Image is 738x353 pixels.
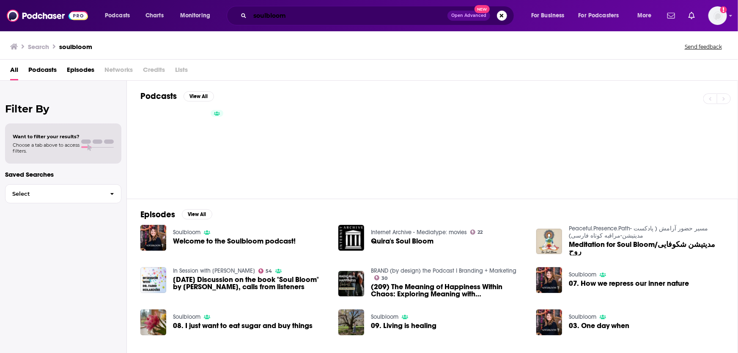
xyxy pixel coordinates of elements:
[173,267,255,274] a: In Session with Dr. Farid Holakouee
[104,63,133,80] span: Networks
[720,6,727,13] svg: Add a profile image
[470,230,483,235] a: 22
[685,8,698,23] a: Show notifications dropdown
[140,91,214,101] a: PodcastsView All
[569,241,724,255] a: Meditation for Soul Bloom/مدیتیشن شکوفایی روح
[140,309,166,335] img: 08. I just want to eat sugar and buy things
[173,276,328,290] a: July 07, 2023 Discussion on the book "Soul Bloom" by Rainn Wilson, calls from listeners
[258,268,272,274] a: 54
[371,313,398,320] a: Soulbloom
[447,11,490,21] button: Open AdvancedNew
[573,9,631,22] button: open menu
[536,267,562,293] img: 07. How we repress our inner nature
[371,238,433,245] a: Quira's Soul Bloom
[371,283,526,298] a: (209) The Meaning of Happiness Within Chaos: Exploring Meaning with Justin Baldoni & Rainn Wilson...
[67,63,94,80] a: Episodes
[173,229,200,236] a: Soulbloom
[235,6,522,25] div: Search podcasts, credits, & more...
[569,313,596,320] a: Soulbloom
[708,6,727,25] img: User Profile
[173,276,328,290] span: [DATE] Discussion on the book "Soul Bloom" by [PERSON_NAME], calls from listeners
[536,229,562,254] img: Meditation for Soul Bloom/مدیتیشن شکوفایی روح
[7,8,88,24] img: Podchaser - Follow, Share and Rate Podcasts
[371,322,436,329] a: 09. Living is healing
[5,103,121,115] h2: Filter By
[13,142,80,154] span: Choose a tab above to access filters.
[266,269,272,273] span: 54
[143,63,165,80] span: Credits
[451,14,486,18] span: Open Advanced
[173,238,296,245] a: Welcome to the Soulbloom podcast!
[569,322,630,329] a: 03. One day when
[579,10,619,22] span: For Podcasters
[531,10,565,22] span: For Business
[338,309,364,335] img: 09. Living is healing
[525,9,575,22] button: open menu
[175,63,188,80] span: Lists
[105,10,130,22] span: Podcasts
[28,63,57,80] a: Podcasts
[536,309,562,335] img: 03. One day when
[475,5,490,13] span: New
[708,6,727,25] span: Logged in as vivianamoreno
[140,209,175,220] h2: Episodes
[13,134,80,140] span: Want to filter your results?
[338,225,364,251] img: Quira's Soul Bloom
[338,271,364,297] img: (209) The Meaning of Happiness Within Chaos: Exploring Meaning with Justin Baldoni & Rainn Wilson...
[174,9,221,22] button: open menu
[569,271,596,278] a: Soulbloom
[631,9,662,22] button: open menu
[182,209,212,219] button: View All
[477,230,483,234] span: 22
[708,6,727,25] button: Show profile menu
[99,9,141,22] button: open menu
[140,9,169,22] a: Charts
[145,10,164,22] span: Charts
[5,191,103,197] span: Select
[28,43,49,51] h3: Search
[173,322,313,329] a: 08. I just want to eat sugar and buy things
[682,43,724,50] button: Send feedback
[381,276,387,280] span: 30
[5,170,121,178] p: Saved Searches
[371,267,516,274] a: BRAND (by design) the Podcast I Branding + Marketing
[5,184,121,203] button: Select
[184,91,214,101] button: View All
[140,225,166,251] img: Welcome to the Soulbloom podcast!
[250,9,447,22] input: Search podcasts, credits, & more...
[180,10,210,22] span: Monitoring
[374,275,388,280] a: 30
[140,267,166,293] img: July 07, 2023 Discussion on the book "Soul Bloom" by Rainn Wilson, calls from listeners
[664,8,678,23] a: Show notifications dropdown
[569,225,708,239] a: Peaceful.Presence.Path- مسیر حضور آرامش ( پادکست مدیتیشن-مراقبه کوتاه فارسی)
[637,10,652,22] span: More
[371,283,526,298] span: (209) The Meaning of Happiness Within Chaos: Exploring Meaning with [PERSON_NAME] & [PERSON_NAME]...
[569,280,689,287] a: 07. How we repress our inner nature
[140,209,212,220] a: EpisodesView All
[59,43,92,51] h3: soulbloom
[10,63,18,80] a: All
[371,229,467,236] a: Internet Archive - Mediatype: movies
[173,313,200,320] a: Soulbloom
[140,91,177,101] h2: Podcasts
